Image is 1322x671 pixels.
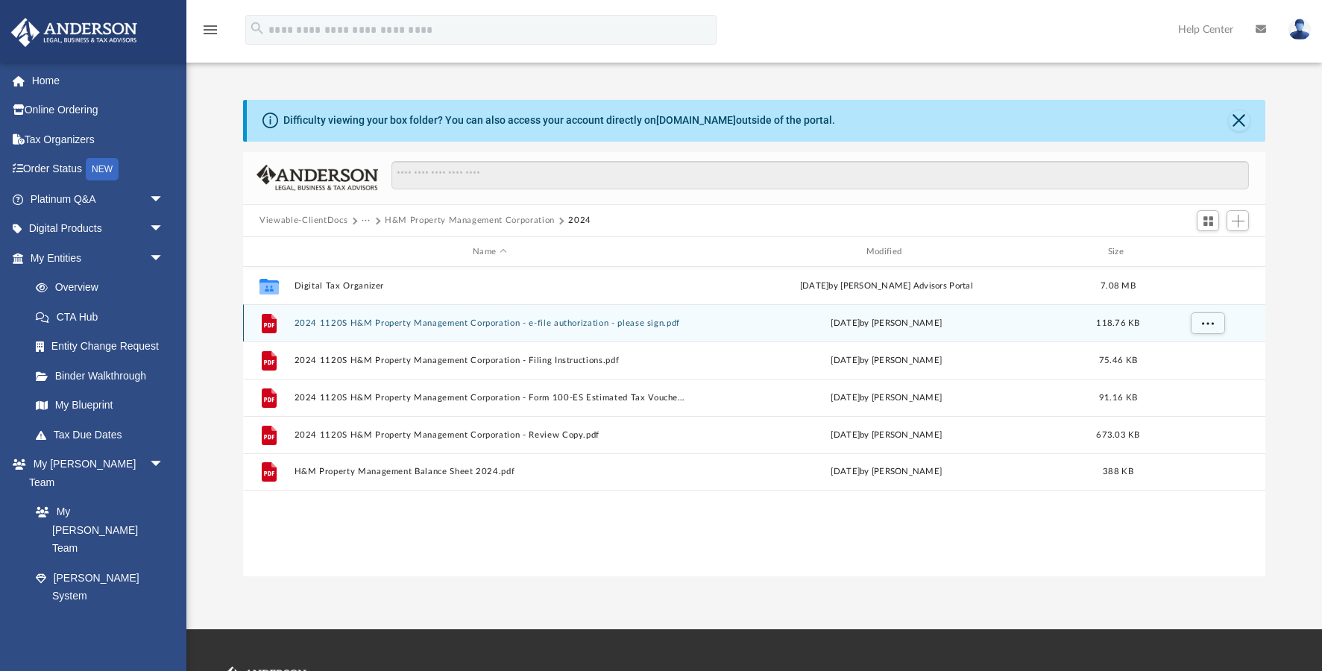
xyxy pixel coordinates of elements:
a: My Blueprint [21,391,179,420]
span: 118.76 KB [1096,319,1139,327]
button: 2024 1120S H&M Property Management Corporation - Review Copy.pdf [295,430,685,440]
div: Difficulty viewing your box folder? You can also access your account directly on outside of the p... [283,113,835,128]
a: menu [201,28,219,39]
a: Binder Walkthrough [21,361,186,391]
a: Online Ordering [10,95,186,125]
div: by [PERSON_NAME] [691,429,1082,442]
button: More options [1191,312,1225,335]
img: User Pic [1288,19,1311,40]
span: [DATE] [831,319,860,327]
span: arrow_drop_down [149,450,179,480]
span: arrow_drop_down [149,243,179,274]
button: H&M Property Management Corporation [385,214,555,227]
a: Platinum Q&Aarrow_drop_down [10,184,186,214]
a: Digital Productsarrow_drop_down [10,214,186,244]
button: Switch to Grid View [1197,210,1219,231]
span: arrow_drop_down [149,214,179,245]
div: [DATE] by [PERSON_NAME] Advisors Portal [691,280,1082,293]
a: My [PERSON_NAME] Teamarrow_drop_down [10,450,179,497]
div: by [PERSON_NAME] [691,354,1082,368]
span: 388 KB [1103,468,1133,476]
a: My [PERSON_NAME] Team [21,497,171,564]
div: Size [1089,245,1148,259]
button: ··· [362,214,371,227]
div: NEW [86,158,119,180]
div: id [1154,245,1259,259]
span: 75.46 KB [1099,356,1137,365]
span: [DATE] [831,356,860,365]
a: Home [10,66,186,95]
a: CTA Hub [21,302,186,332]
div: Modified [691,245,1082,259]
i: menu [201,21,219,39]
div: id [250,245,287,259]
a: [PERSON_NAME] System [21,563,179,611]
div: grid [243,267,1265,576]
i: search [249,20,265,37]
span: [DATE] [831,431,860,439]
span: arrow_drop_down [149,184,179,215]
button: Digital Tax Organizer [295,281,685,291]
div: by [PERSON_NAME] [691,317,1082,330]
span: [DATE] [831,394,860,402]
div: [DATE] by [PERSON_NAME] [691,466,1082,479]
input: Search files and folders [391,161,1249,189]
span: 7.08 MB [1101,282,1136,290]
button: 2024 1120S H&M Property Management Corporation - Filing Instructions.pdf [295,356,685,365]
button: Viewable-ClientDocs [259,214,347,227]
div: Name [294,245,684,259]
a: Overview [21,273,186,303]
img: Anderson Advisors Platinum Portal [7,18,142,47]
a: [DOMAIN_NAME] [656,114,736,126]
button: Close [1229,110,1250,131]
button: H&M Property Management Balance Sheet 2024.pdf [295,467,685,477]
a: Entity Change Request [21,332,186,362]
div: by [PERSON_NAME] [691,391,1082,405]
button: Add [1227,210,1249,231]
button: 2024 [568,214,591,227]
a: My Entitiesarrow_drop_down [10,243,186,273]
span: 673.03 KB [1096,431,1139,439]
a: Tax Due Dates [21,420,186,450]
button: 2024 1120S H&M Property Management Corporation - Form 100-ES Estimated Tax Voucher.pdf [295,393,685,403]
a: Client Referrals [21,611,179,640]
a: Order StatusNEW [10,154,186,185]
button: 2024 1120S H&M Property Management Corporation - e-file authorization - please sign.pdf [295,318,685,328]
a: Tax Organizers [10,125,186,154]
span: 91.16 KB [1099,394,1137,402]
